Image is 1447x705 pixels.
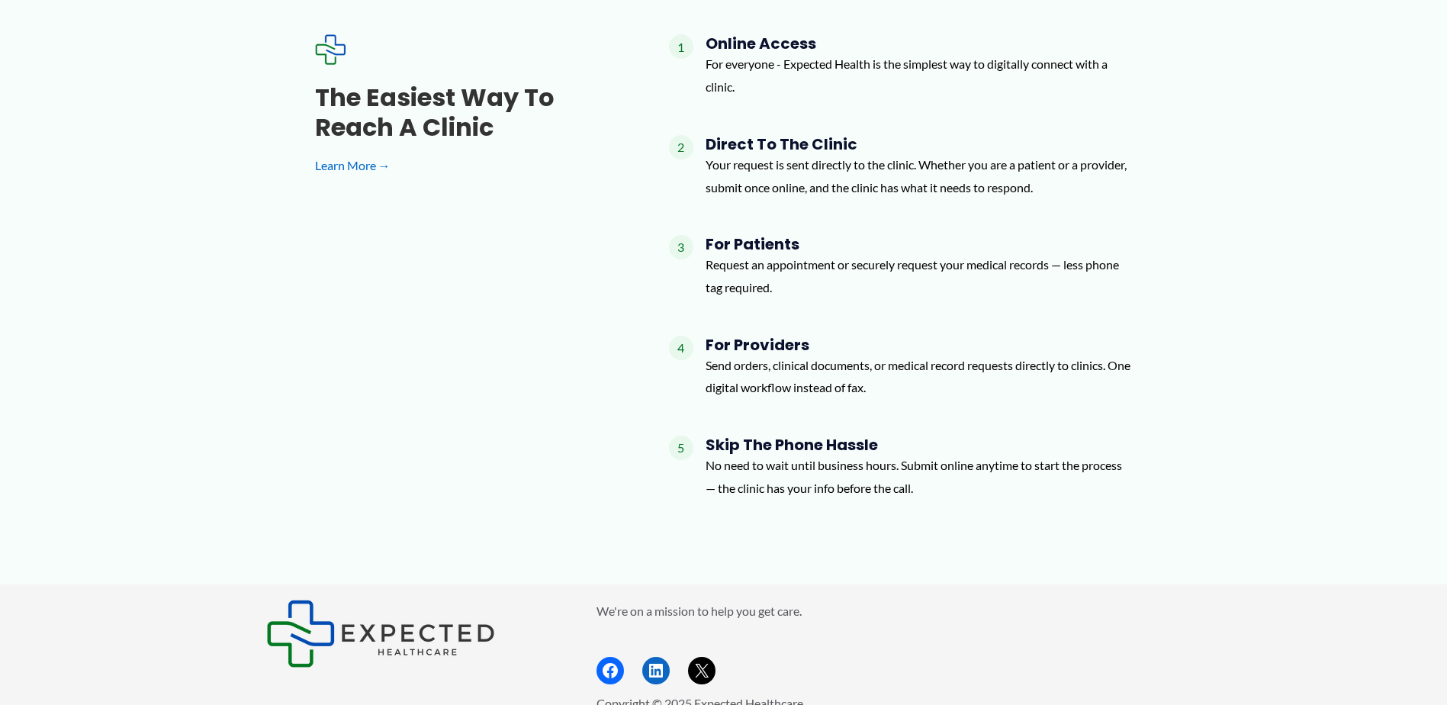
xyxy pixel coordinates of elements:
p: Send orders, clinical documents, or medical record requests directly to clinics. One digital work... [706,354,1133,399]
span: 4 [669,336,693,360]
span: 2 [669,135,693,159]
h4: Skip the Phone Hassle [706,436,1133,454]
p: No need to wait until business hours. Submit online anytime to start the process — the clinic has... [706,454,1133,499]
h4: Direct to the Clinic [706,135,1133,153]
span: 5 [669,436,693,460]
p: Request an appointment or securely request your medical records — less phone tag required. [706,253,1133,298]
p: For everyone - Expected Health is the simplest way to digitally connect with a clinic. [706,53,1133,98]
span: 1 [669,34,693,59]
img: Expected Healthcare Logo - side, dark font, small [266,600,495,668]
aside: Footer Widget 2 [596,600,1182,684]
img: Expected Healthcare Logo [315,34,346,65]
h3: The Easiest Way to Reach a Clinic [315,83,620,142]
span: 3 [669,235,693,259]
p: We're on a mission to help you get care. [596,600,1182,623]
p: Your request is sent directly to the clinic. Whether you are a patient or a provider, submit once... [706,153,1133,198]
aside: Footer Widget 1 [266,600,558,668]
h4: Online Access [706,34,1133,53]
h4: For Providers [706,336,1133,354]
a: Learn More → [315,154,620,177]
h4: For Patients [706,235,1133,253]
